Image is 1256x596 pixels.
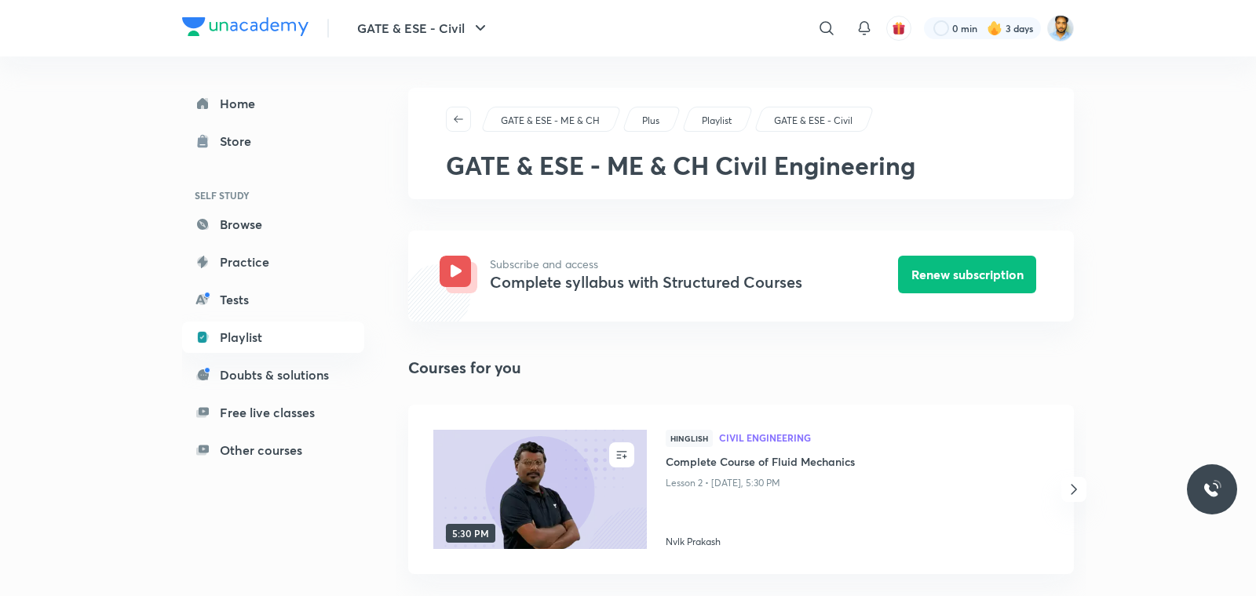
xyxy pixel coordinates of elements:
[408,356,521,380] h2: Courses for you
[431,428,648,550] img: new-thumbnail
[477,256,802,272] p: Subscribe and access
[182,322,364,353] a: Playlist
[446,524,495,543] span: 5:30 PM
[666,473,1024,493] p: Lesson 2 • [DATE], 5:30 PM
[182,125,364,157] a: Store
[182,246,364,278] a: Practice
[182,397,364,428] a: Free live classes
[182,359,364,391] a: Doubts & solutions
[666,430,713,447] span: Hinglish
[666,453,1024,473] a: Complete Course of Fluid Mechanics
[182,209,364,240] a: Browse
[182,88,364,119] a: Home
[666,529,1024,549] a: Nvlk Prakash
[719,433,1024,442] span: Civil Engineering
[886,16,911,41] button: avatar
[182,434,364,466] a: Other courses
[1047,15,1074,42] img: Kunal Pradeep
[892,21,906,35] img: avatar
[477,272,802,292] h3: Complete syllabus with Structured Courses
[774,114,853,128] p: GATE & ESE - Civil
[699,114,735,128] a: Playlist
[182,284,364,315] a: Tests
[501,114,600,128] p: GATE & ESE - ME & CH
[433,430,647,549] a: new-thumbnail5:30 PM
[440,256,477,293] img: Avatar
[182,17,309,40] a: Company Logo
[642,114,659,128] p: Plus
[348,13,499,44] button: GATE & ESE - Civil
[182,182,364,209] h6: SELF STUDY
[446,148,915,182] span: GATE & ESE - ME & CH Civil Engineering
[898,256,1036,293] button: Renew subscription
[1203,480,1221,499] img: ttu
[640,114,663,128] a: Plus
[220,132,261,151] div: Store
[182,17,309,36] img: Company Logo
[772,114,856,128] a: GATE & ESE - Civil
[498,114,603,128] a: GATE & ESE - ME & CH
[719,433,1024,444] a: Civil Engineering
[987,20,1002,36] img: streak
[702,114,732,128] p: Playlist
